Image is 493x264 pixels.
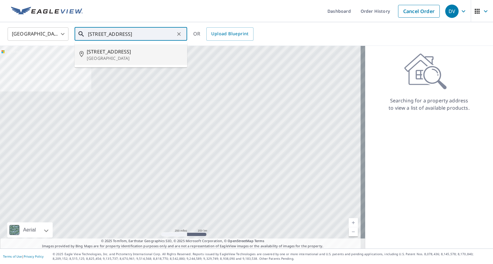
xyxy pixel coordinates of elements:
[3,255,44,258] p: |
[101,238,264,244] span: © 2025 TomTom, Earthstar Geographics SIO, © 2025 Microsoft Corporation, ©
[53,252,490,261] p: © 2025 Eagle View Technologies, Inc. and Pictometry International Corp. All Rights Reserved. Repo...
[8,26,68,43] div: [GEOGRAPHIC_DATA]
[228,238,253,243] a: OpenStreetMap
[21,222,38,238] div: Aerial
[88,26,175,43] input: Search by address or latitude-longitude
[398,5,440,18] a: Cancel Order
[254,238,264,243] a: Terms
[7,222,53,238] div: Aerial
[3,254,22,259] a: Terms of Use
[24,254,44,259] a: Privacy Policy
[388,97,470,111] p: Searching for a property address to view a list of available products.
[349,218,358,227] a: Current Level 5, Zoom In
[193,27,253,41] div: OR
[87,48,182,55] span: [STREET_ADDRESS]
[11,7,83,16] img: EV Logo
[445,5,459,18] div: DV
[175,30,183,38] button: Clear
[206,27,253,41] a: Upload Blueprint
[349,227,358,236] a: Current Level 5, Zoom Out
[211,30,248,38] span: Upload Blueprint
[87,55,182,61] p: [GEOGRAPHIC_DATA]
